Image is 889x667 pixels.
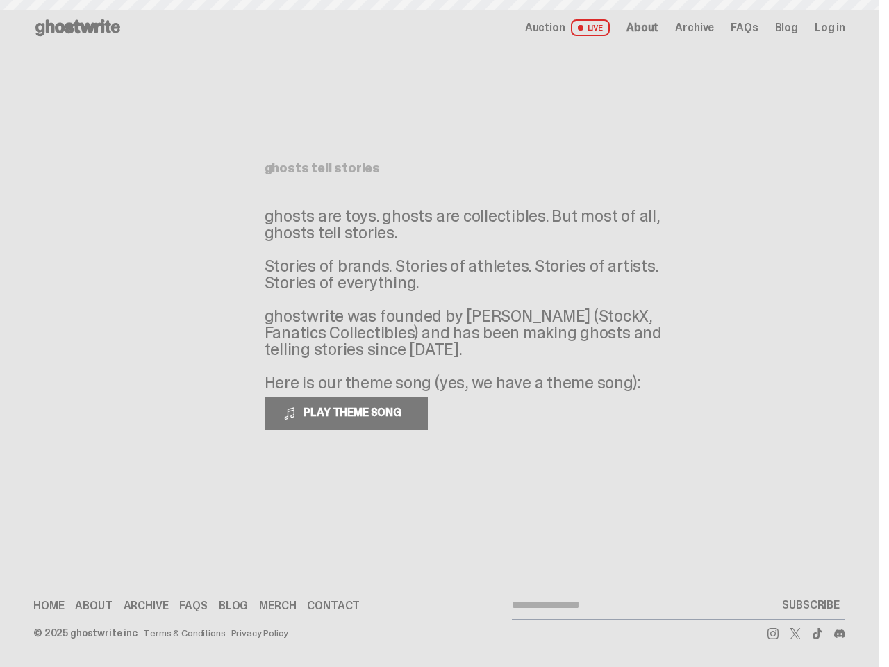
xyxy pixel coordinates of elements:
[525,19,610,36] a: Auction LIVE
[219,600,248,611] a: Blog
[33,628,138,638] div: © 2025 ghostwrite inc
[265,162,615,174] h1: ghosts tell stories
[124,600,169,611] a: Archive
[775,22,798,33] a: Blog
[815,22,845,33] a: Log in
[265,397,428,430] button: PLAY THEME SONG
[675,22,714,33] a: Archive
[33,600,64,611] a: Home
[525,22,565,33] span: Auction
[179,600,207,611] a: FAQs
[75,600,112,611] a: About
[307,600,360,611] a: Contact
[143,628,225,638] a: Terms & Conditions
[265,208,681,391] p: ghosts are toys. ghosts are collectibles. But most of all, ghosts tell stories. Stories of brands...
[731,22,758,33] a: FAQs
[571,19,610,36] span: LIVE
[626,22,658,33] a: About
[776,591,845,619] button: SUBSCRIBE
[298,405,410,420] span: PLAY THEME SONG
[231,628,288,638] a: Privacy Policy
[259,600,296,611] a: Merch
